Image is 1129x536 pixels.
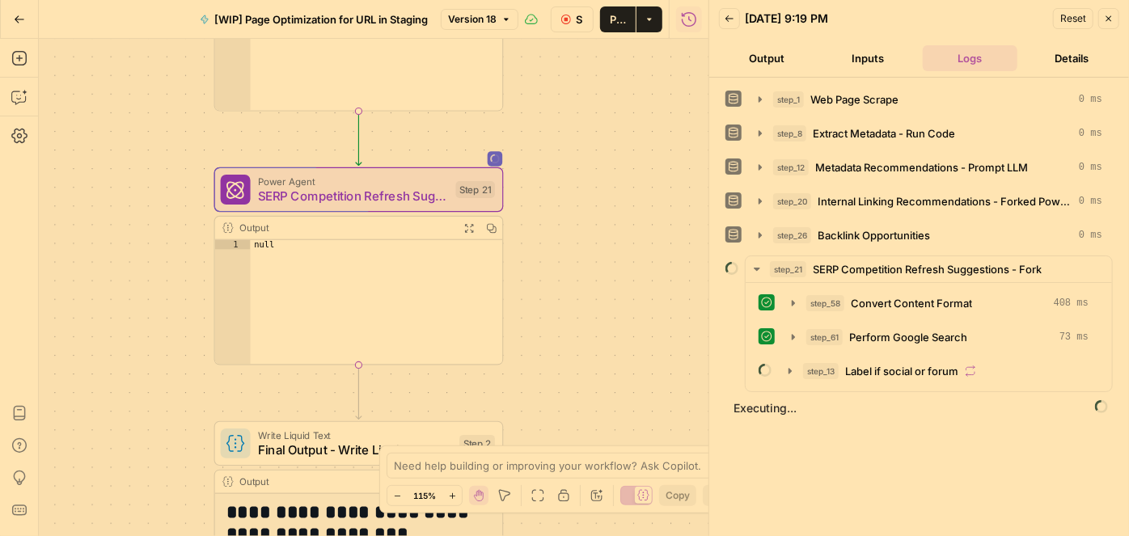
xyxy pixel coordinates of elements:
div: Step 21 [456,181,495,198]
span: 0 ms [1079,160,1102,175]
button: 408 ms [782,290,1098,316]
span: Write Liquid Text [258,428,452,442]
span: Convert Content Format [851,295,972,311]
g: Edge from step_21 to step_2 [356,365,362,420]
span: 0 ms [1079,228,1102,243]
span: SERP Competition Refresh Suggestions - Fork [258,187,448,205]
span: step_21 [770,261,806,277]
span: [WIP] Page Optimization for URL in Staging [214,11,428,27]
span: step_20 [773,193,811,209]
button: Inputs [821,45,916,71]
span: Publish [610,11,626,27]
button: Stop Run [551,6,594,32]
span: step_1 [773,91,804,108]
button: Output [719,45,814,71]
span: Web Page Scrape [810,91,899,108]
span: step_8 [773,125,806,141]
button: Details [1024,45,1119,71]
span: Version 18 [448,12,497,27]
button: Logs [923,45,1018,71]
span: SERP Competition Refresh Suggestions - Fork [813,261,1042,277]
span: Stop Run [576,11,583,27]
span: Internal Linking Recommendations - Forked Power Agent [818,193,1072,209]
span: 408 ms [1054,296,1089,310]
div: 1 [215,240,251,250]
span: Perform Google Search [849,329,967,345]
span: 73 ms [1059,330,1089,344]
span: Reset [1060,11,1086,26]
span: step_26 [773,227,811,243]
span: 0 ms [1079,92,1102,107]
button: [WIP] Page Optimization for URL in Staging [190,6,438,32]
span: 0 ms [1079,126,1102,141]
g: Edge from step_26 to step_21 [356,111,362,166]
div: Step 2 [459,435,495,452]
span: Metadata Recommendations - Prompt LLM [815,159,1028,175]
span: step_61 [806,329,843,345]
button: Version 18 [441,9,518,30]
span: step_12 [773,159,809,175]
span: Label if social or forum [845,363,958,379]
button: 0 ms [749,87,1112,112]
span: 0 ms [1079,194,1102,209]
span: Extract Metadata - Run Code [813,125,955,141]
button: Copy [659,485,696,506]
span: Power Agent [258,174,448,188]
div: Output [239,475,452,489]
button: 73 ms [782,324,1098,350]
span: Backlink Opportunities [818,227,930,243]
span: Executing... [729,395,1113,421]
span: step_13 [803,363,839,379]
button: 0 ms [749,188,1112,214]
button: 0 ms [749,222,1112,248]
button: Reset [1053,8,1093,29]
span: Final Output - Write Liquid Text [258,441,452,459]
button: 0 ms [749,120,1112,146]
div: Power AgentSERP Competition Refresh Suggestions - ForkStep 21Outputnull [214,167,504,365]
span: 115% [413,489,436,502]
button: Publish [600,6,636,32]
div: Output [239,221,452,235]
span: step_58 [806,295,844,311]
span: Copy [666,488,690,503]
button: 0 ms [749,154,1112,180]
